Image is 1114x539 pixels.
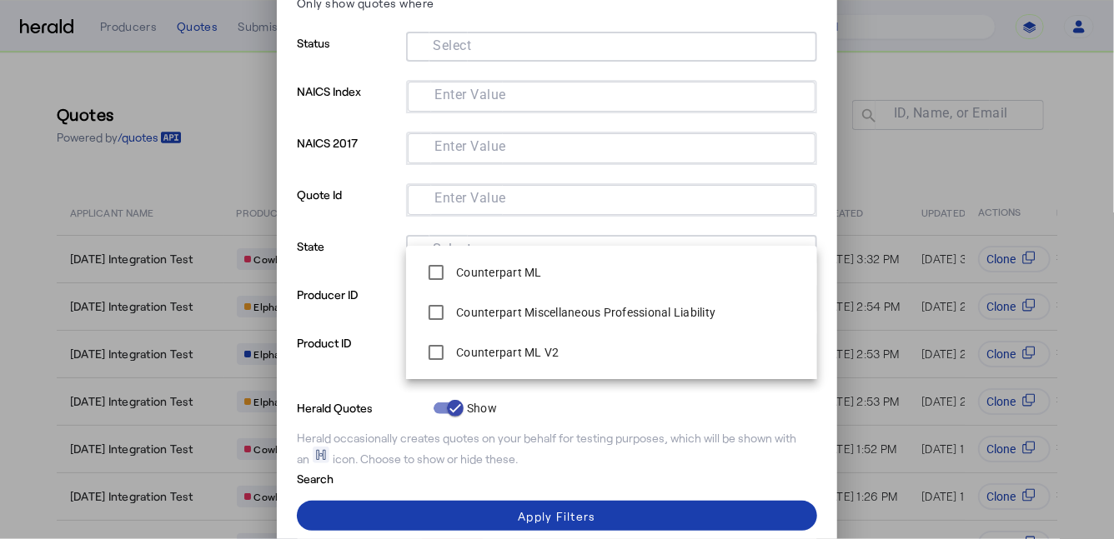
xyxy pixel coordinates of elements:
[453,304,715,321] label: Counterpart Miscellaneous Professional Liability
[297,430,817,467] div: Herald occasionally creates quotes on your behalf for testing purposes, which will be shown with ...
[297,32,399,80] p: Status
[464,400,497,417] label: Show
[433,38,471,54] mat-label: Select
[518,507,595,525] div: Apply Filters
[297,501,817,531] button: Apply Filters
[433,242,471,257] mat-label: Select
[421,188,802,208] mat-chip-grid: Selection
[297,283,399,332] p: Producer ID
[434,87,506,103] mat-label: Enter Value
[419,35,804,55] mat-chip-grid: Selection
[421,137,802,157] mat-chip-grid: Selection
[297,397,427,417] p: Herald Quotes
[297,332,399,397] p: Product ID
[453,264,542,281] label: Counterpart ML
[453,344,559,361] label: Counterpart ML V2
[297,183,399,235] p: Quote Id
[297,80,399,132] p: NAICS Index
[297,235,399,283] p: State
[421,85,802,105] mat-chip-grid: Selection
[297,132,399,183] p: NAICS 2017
[297,467,427,487] p: Search
[434,191,506,207] mat-label: Enter Value
[434,139,506,155] mat-label: Enter Value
